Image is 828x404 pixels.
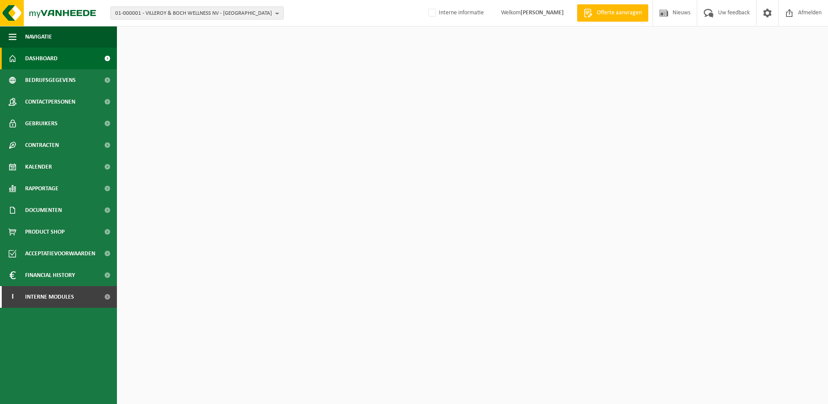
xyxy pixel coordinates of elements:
[9,286,16,308] span: I
[25,178,58,199] span: Rapportage
[115,7,272,20] span: 01-000001 - VILLEROY & BOCH WELLNESS NV - [GEOGRAPHIC_DATA]
[25,26,52,48] span: Navigatie
[25,91,75,113] span: Contactpersonen
[25,286,74,308] span: Interne modules
[595,9,644,17] span: Offerte aanvragen
[521,10,564,16] strong: [PERSON_NAME]
[25,221,65,243] span: Product Shop
[25,69,76,91] span: Bedrijfsgegevens
[110,7,284,20] button: 01-000001 - VILLEROY & BOCH WELLNESS NV - [GEOGRAPHIC_DATA]
[25,48,58,69] span: Dashboard
[25,156,52,178] span: Kalender
[25,199,62,221] span: Documenten
[25,113,58,134] span: Gebruikers
[427,7,484,20] label: Interne informatie
[577,4,648,22] a: Offerte aanvragen
[25,134,59,156] span: Contracten
[25,243,95,264] span: Acceptatievoorwaarden
[25,264,75,286] span: Financial History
